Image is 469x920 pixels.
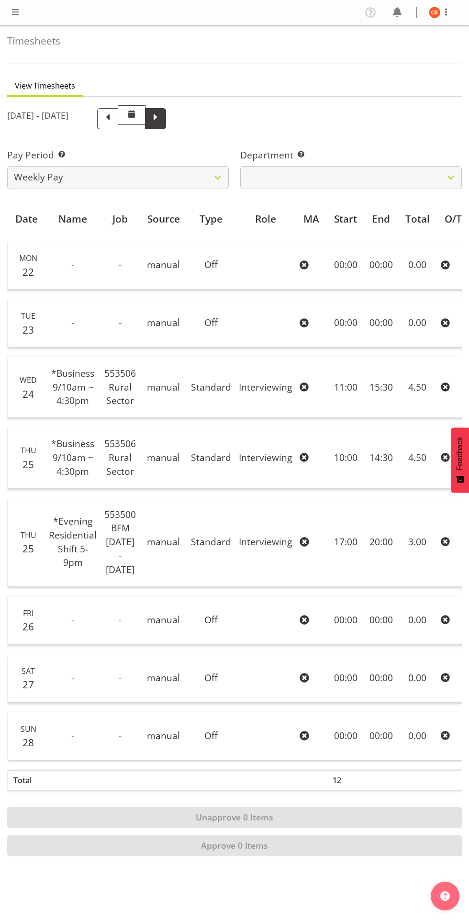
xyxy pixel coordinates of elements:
[112,212,128,226] span: Job
[22,387,34,401] span: 24
[239,451,292,464] span: Interviewing
[365,299,398,348] td: 00:00
[22,458,34,471] span: 25
[7,807,462,828] button: Unapprove 0 Items
[22,666,35,676] span: Sat
[372,212,390,226] span: End
[8,770,45,790] th: Total
[365,654,398,703] td: 00:00
[71,316,74,329] span: -
[187,241,235,290] td: Off
[429,7,440,18] img: chelsea-bartlett11426.jpg
[398,427,437,488] td: 4.50
[445,212,462,226] span: O/T
[119,671,122,684] span: -
[22,323,34,337] span: 23
[21,724,36,734] span: Sun
[22,265,34,279] span: 22
[187,427,235,488] td: Standard
[147,535,180,548] span: manual
[20,375,37,385] span: Wed
[23,608,33,618] span: Fri
[15,80,75,91] span: View Timesheets
[71,613,74,626] span: -
[327,241,365,290] td: 00:00
[327,299,365,348] td: 00:00
[398,299,437,348] td: 0.00
[365,498,398,587] td: 20:00
[147,729,180,742] span: manual
[187,498,235,587] td: Standard
[365,596,398,645] td: 00:00
[7,110,68,121] h5: [DATE] - [DATE]
[58,212,87,226] span: Name
[239,381,292,393] span: Interviewing
[327,498,365,587] td: 17:00
[22,678,34,691] span: 27
[187,299,235,348] td: Off
[22,736,34,749] span: 28
[239,535,292,548] span: Interviewing
[71,729,74,742] span: -
[21,445,36,456] span: Thu
[240,148,462,162] label: Department
[22,542,34,555] span: 25
[327,357,365,418] td: 11:00
[440,891,450,901] img: help-xxl-2.png
[398,498,437,587] td: 3.00
[187,654,235,703] td: Off
[7,835,462,856] button: Approve 0 Items
[334,212,357,226] span: Start
[21,311,35,321] span: Tue
[187,596,235,645] td: Off
[405,212,430,226] span: Total
[7,35,454,46] h4: Timesheets
[365,241,398,290] td: 00:00
[119,316,122,329] span: -
[147,381,180,393] span: manual
[200,212,223,226] span: Type
[119,729,122,742] span: -
[398,357,437,418] td: 4.50
[303,212,319,226] span: MA
[71,671,74,684] span: -
[49,515,97,569] span: *Evening Residential Shift 5-9pm
[119,613,122,626] span: -
[201,840,268,851] span: Approve 0 Items
[327,654,365,703] td: 00:00
[104,437,136,478] span: 553506 Rural Sector
[104,508,136,576] span: 553500 BFM [DATE] - [DATE]
[398,712,437,760] td: 0.00
[365,357,398,418] td: 15:30
[51,367,94,407] span: *Business 9/10am ~ 4:30pm
[22,620,34,633] span: 26
[196,811,273,823] span: Unapprove 0 Items
[451,427,469,493] button: Feedback - Show survey
[398,241,437,290] td: 0.00
[327,770,365,790] th: 12
[327,712,365,760] td: 00:00
[398,596,437,645] td: 0.00
[327,427,365,488] td: 10:00
[15,212,38,226] span: Date
[187,357,235,418] td: Standard
[147,451,180,464] span: manual
[147,258,180,271] span: manual
[365,427,398,488] td: 14:30
[19,253,37,263] span: Mon
[365,712,398,760] td: 00:00
[147,613,180,626] span: manual
[456,437,464,471] span: Feedback
[51,437,94,478] span: *Business 9/10am ~ 4:30pm
[7,148,229,162] label: Pay Period
[255,212,276,226] span: Role
[147,671,180,684] span: manual
[21,530,36,540] span: Thu
[71,258,74,271] span: -
[147,212,180,226] span: Source
[327,596,365,645] td: 00:00
[119,258,122,271] span: -
[147,316,180,329] span: manual
[398,654,437,703] td: 0.00
[104,367,136,407] span: 553506 Rural Sector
